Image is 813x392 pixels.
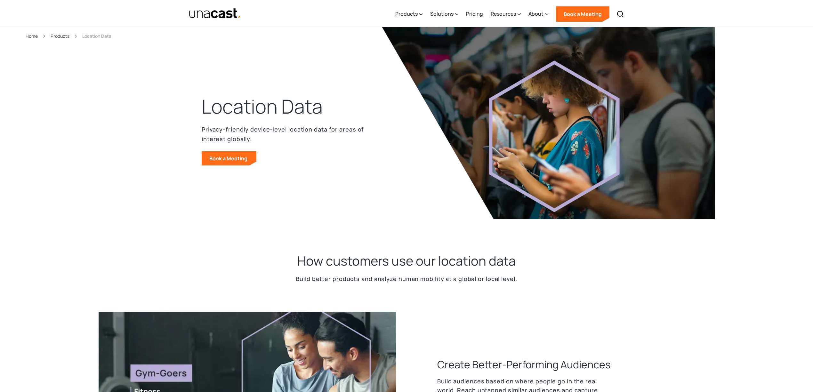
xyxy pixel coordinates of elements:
img: Image of girl on phone in subway, surrounded by other people on phones [382,27,715,219]
div: Resources [491,1,521,27]
img: Unacast text logo [189,8,241,19]
div: Resources [491,10,516,18]
div: Solutions [430,10,454,18]
div: Products [395,10,418,18]
div: Solutions [430,1,458,27]
a: Products [51,32,69,40]
a: Home [26,32,38,40]
h1: Location Data [202,94,323,119]
a: home [189,8,241,19]
p: Build better products and analyze human mobility at a global or local level. [296,274,517,284]
a: Book a Meeting [556,6,609,22]
a: Book a Meeting [202,151,256,165]
h3: Create Better-Performing Audiences [437,357,611,372]
h2: How customers use our location data [297,252,516,269]
a: Pricing [466,1,483,27]
div: About [528,1,548,27]
div: Location Data [82,32,111,40]
div: About [528,10,543,18]
img: Search icon [616,10,624,18]
div: Products [395,1,423,27]
p: Privacy-friendly device-level location data for areas of interest globally. [202,124,368,144]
